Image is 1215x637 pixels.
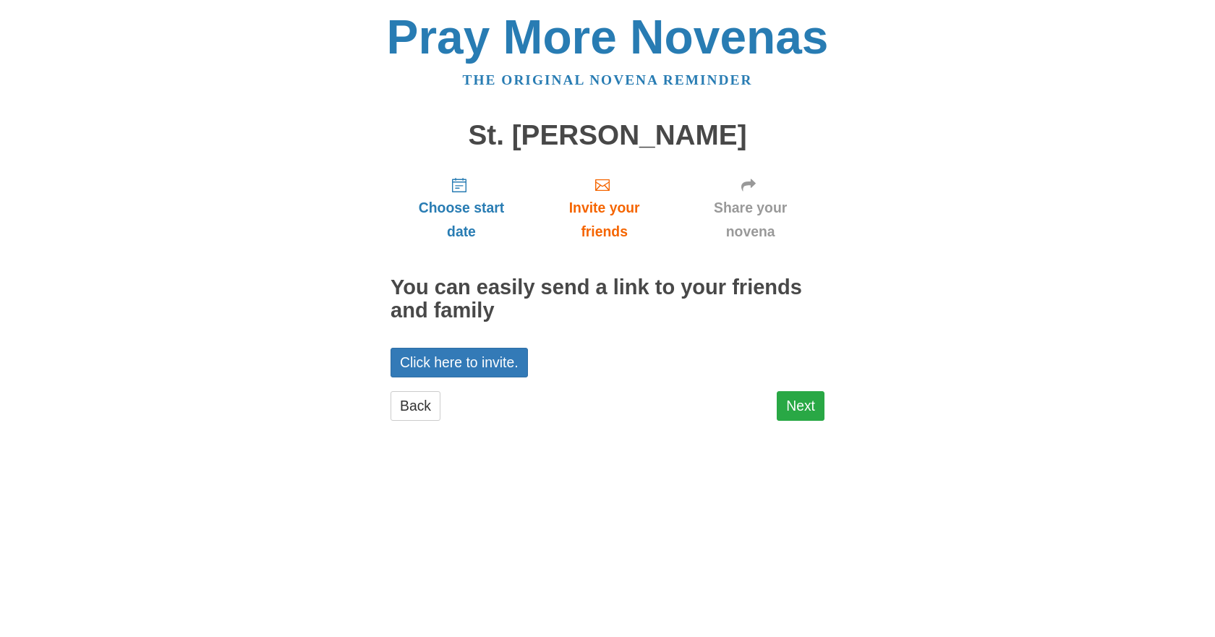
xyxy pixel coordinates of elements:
[532,165,676,251] a: Invite your friends
[391,165,532,251] a: Choose start date
[463,72,753,87] a: The original novena reminder
[691,196,810,244] span: Share your novena
[547,196,662,244] span: Invite your friends
[391,276,824,322] h2: You can easily send a link to your friends and family
[405,196,518,244] span: Choose start date
[391,348,528,377] a: Click here to invite.
[387,10,829,64] a: Pray More Novenas
[391,391,440,421] a: Back
[676,165,824,251] a: Share your novena
[777,391,824,421] a: Next
[391,120,824,151] h1: St. [PERSON_NAME]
